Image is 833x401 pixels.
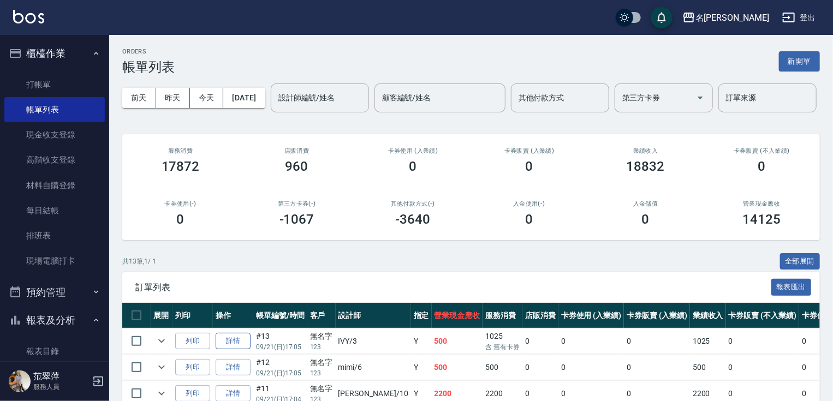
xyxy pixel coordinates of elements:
a: 高階收支登錄 [4,147,105,172]
p: 123 [310,368,333,378]
td: 1025 [690,328,726,354]
th: 設計師 [336,303,411,328]
td: #13 [253,328,307,354]
h3: 14125 [743,212,781,227]
p: 09/21 (日) 17:05 [256,368,305,378]
td: 500 [432,328,483,354]
button: 前天 [122,88,156,108]
h3: 0 [526,212,533,227]
button: [DATE] [223,88,265,108]
h3: 服務消費 [135,147,225,154]
button: 預約管理 [4,278,105,307]
button: expand row [153,333,170,349]
th: 操作 [213,303,253,328]
p: 含 舊有卡券 [485,342,520,352]
td: 0 [726,355,799,380]
h3: 0 [758,159,766,174]
th: 展開 [151,303,172,328]
td: Y [411,328,432,354]
th: 營業現金應收 [432,303,483,328]
button: 今天 [190,88,224,108]
h3: -3640 [396,212,431,227]
td: 0 [522,355,558,380]
td: 0 [624,328,690,354]
a: 現金收支登錄 [4,122,105,147]
h2: 卡券販賣 (不入業績) [717,147,807,154]
th: 卡券販賣 (入業績) [624,303,690,328]
a: 每日結帳 [4,198,105,223]
a: 排班表 [4,223,105,248]
td: 0 [726,328,799,354]
td: 500 [690,355,726,380]
a: 材料自購登錄 [4,173,105,198]
a: 新開單 [779,56,820,66]
th: 店販消費 [522,303,558,328]
a: 報表匯出 [771,282,812,292]
h2: 卡券販賣 (入業績) [484,147,574,154]
td: IVY /3 [336,328,411,354]
h2: 入金儲值 [600,200,691,207]
p: 123 [310,342,333,352]
div: 無名字 [310,357,333,368]
th: 卡券販賣 (不入業績) [726,303,799,328]
button: 全部展開 [780,253,820,270]
button: 名[PERSON_NAME] [678,7,773,29]
div: 無名字 [310,331,333,342]
h3: 0 [526,159,533,174]
td: #12 [253,355,307,380]
h2: 營業現金應收 [717,200,807,207]
td: 1025 [483,328,522,354]
td: 500 [432,355,483,380]
th: 帳單編號/時間 [253,303,307,328]
td: 0 [624,355,690,380]
button: 報表及分析 [4,306,105,334]
th: 服務消費 [483,303,522,328]
h3: 0 [177,212,185,227]
a: 帳單列表 [4,97,105,122]
h5: 范翠萍 [33,371,89,382]
th: 客戶 [307,303,336,328]
a: 打帳單 [4,72,105,97]
a: 詳情 [216,359,251,376]
button: 列印 [175,359,210,376]
h2: 第三方卡券(-) [252,200,342,207]
h2: 店販消費 [252,147,342,154]
button: expand row [153,359,170,375]
h3: -1067 [279,212,314,227]
h3: 17872 [162,159,200,174]
h3: 960 [285,159,308,174]
h3: 帳單列表 [122,59,175,75]
h2: 卡券使用(-) [135,200,225,207]
th: 列印 [172,303,213,328]
button: 櫃檯作業 [4,39,105,68]
button: save [651,7,673,28]
td: 0 [522,328,558,354]
button: Open [692,89,709,106]
span: 訂單列表 [135,282,771,293]
td: Y [411,355,432,380]
img: Logo [13,10,44,23]
div: 名[PERSON_NAME] [695,11,769,25]
td: 500 [483,355,522,380]
h2: 入金使用(-) [484,200,574,207]
button: 報表匯出 [771,279,812,296]
td: mimi /6 [336,355,411,380]
a: 詳情 [216,333,251,350]
h2: 業績收入 [600,147,691,154]
button: 登出 [778,8,820,28]
button: 新開單 [779,51,820,71]
th: 指定 [411,303,432,328]
a: 報表目錄 [4,339,105,364]
button: 列印 [175,333,210,350]
div: 無名字 [310,383,333,394]
h2: 其他付款方式(-) [368,200,458,207]
p: 09/21 (日) 17:05 [256,342,305,352]
p: 共 13 筆, 1 / 1 [122,256,156,266]
a: 現場電腦打卡 [4,248,105,273]
img: Person [9,370,31,392]
h3: 18832 [627,159,665,174]
th: 卡券使用 (入業績) [558,303,624,328]
button: 昨天 [156,88,190,108]
td: 0 [558,355,624,380]
h3: 0 [642,212,650,227]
